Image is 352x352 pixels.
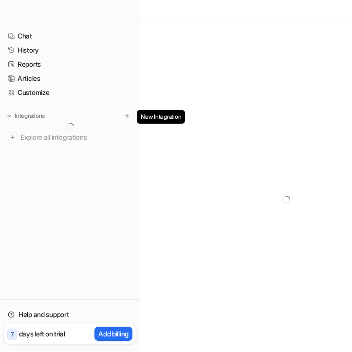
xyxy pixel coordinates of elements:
p: days left on trial [19,329,65,339]
p: Integrations [15,112,45,120]
a: Help and support [4,308,136,321]
a: History [4,43,136,57]
a: Chat [4,29,136,43]
span: Explore all integrations [20,130,132,145]
p: 7 [11,330,14,339]
img: menu_add.svg [124,112,130,119]
button: Integrations [4,111,48,121]
a: Customize [4,86,136,99]
a: Explore all integrations [4,130,136,144]
a: Articles [4,72,136,85]
img: explore all integrations [8,132,18,142]
button: Add billing [94,327,132,341]
span: New Integration [137,110,185,124]
img: expand menu [6,112,13,119]
a: Reports [4,57,136,71]
p: Add billing [98,329,129,339]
